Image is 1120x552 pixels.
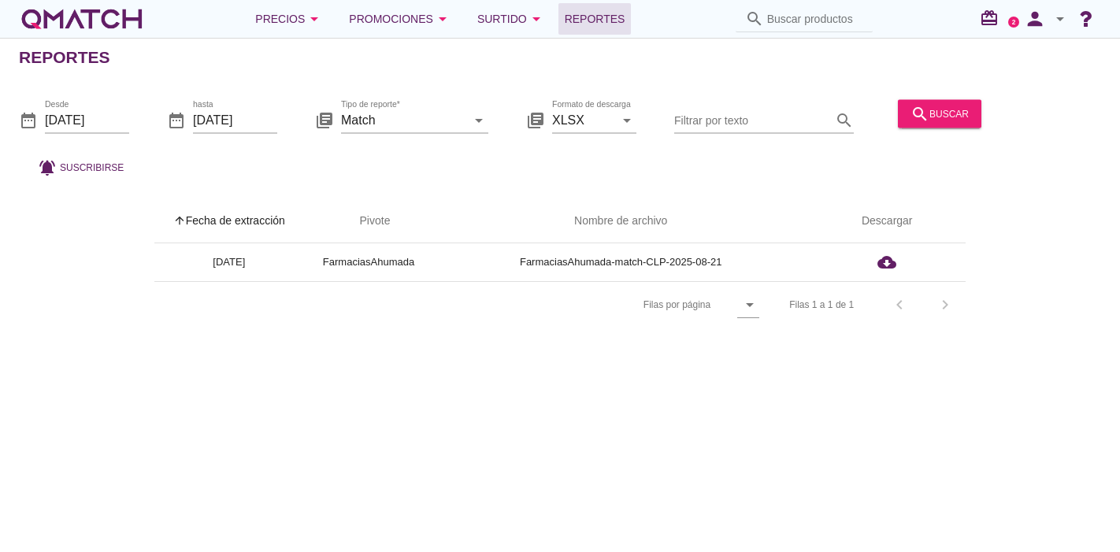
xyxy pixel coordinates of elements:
[1051,9,1070,28] i: arrow_drop_down
[433,9,452,28] i: arrow_drop_down
[898,99,981,128] button: buscar
[315,110,334,129] i: library_books
[1008,17,1019,28] a: 2
[154,199,304,243] th: Fecha de extracción: Sorted ascending. Activate to sort descending.
[910,104,929,123] i: search
[1019,8,1051,30] i: person
[558,3,632,35] a: Reportes
[173,214,186,227] i: arrow_upward
[255,9,324,28] div: Precios
[154,243,304,281] td: [DATE]
[38,157,60,176] i: notifications_active
[305,9,324,28] i: arrow_drop_down
[433,243,808,281] td: FarmaciasAhumada-match-CLP-2025-08-21
[19,3,145,35] a: white-qmatch-logo
[243,3,336,35] button: Precios
[477,9,546,28] div: Surtido
[1012,18,1016,25] text: 2
[877,253,896,272] i: cloud_download
[469,110,488,129] i: arrow_drop_down
[740,295,759,314] i: arrow_drop_down
[808,199,966,243] th: Descargar: Not sorted.
[617,110,636,129] i: arrow_drop_down
[674,107,832,132] input: Filtrar por texto
[980,9,1005,28] i: redeem
[336,3,465,35] button: Promociones
[527,9,546,28] i: arrow_drop_down
[167,110,186,129] i: date_range
[835,110,854,129] i: search
[433,199,808,243] th: Nombre de archivo: Not sorted.
[465,3,558,35] button: Surtido
[910,104,969,123] div: buscar
[19,45,110,70] h2: Reportes
[552,107,614,132] input: Formato de descarga
[767,6,863,31] input: Buscar productos
[193,107,277,132] input: hasta
[45,107,129,132] input: Desde
[25,153,136,181] button: Suscribirse
[60,160,124,174] span: Suscribirse
[486,282,759,328] div: Filas por página
[304,243,433,281] td: FarmaciasAhumada
[19,110,38,129] i: date_range
[565,9,625,28] span: Reportes
[789,298,854,312] div: Filas 1 a 1 de 1
[745,9,764,28] i: search
[526,110,545,129] i: library_books
[341,107,466,132] input: Tipo de reporte*
[304,199,433,243] th: Pivote: Not sorted. Activate to sort ascending.
[349,9,452,28] div: Promociones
